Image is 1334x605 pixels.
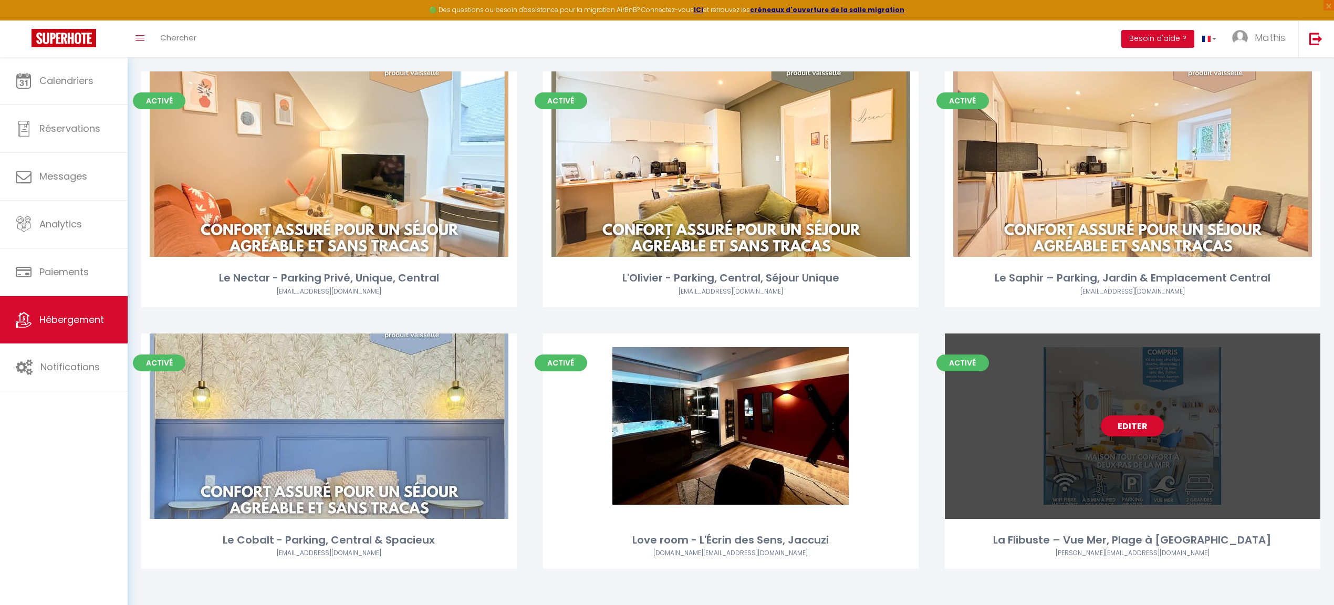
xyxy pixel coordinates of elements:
img: ... [1232,30,1248,46]
span: Activé [936,354,989,371]
div: Le Nectar - Parking Privé, Unique, Central [141,270,517,286]
a: Editer [1101,415,1164,436]
span: Chercher [160,32,196,43]
div: Airbnb [945,548,1320,558]
div: Le Cobalt - Parking, Central & Spacieux [141,532,517,548]
div: Airbnb [141,287,517,297]
div: L'Olivier - Parking, Central, Séjour Unique [543,270,919,286]
div: Le Saphir – Parking, Jardin & Emplacement Central [945,270,1320,286]
button: Besoin d'aide ? [1121,30,1194,48]
div: Airbnb [543,548,919,558]
span: Notifications [40,360,100,373]
span: Réservations [39,122,100,135]
div: Airbnb [141,548,517,558]
a: Chercher [152,20,204,57]
span: Activé [535,92,587,109]
span: Messages [39,170,87,183]
span: Mathis [1255,31,1285,44]
a: ICI [694,5,703,14]
button: Ouvrir le widget de chat LiveChat [8,4,40,36]
span: Activé [936,92,989,109]
a: ... Mathis [1224,20,1298,57]
div: Airbnb [945,287,1320,297]
div: Love room - L'Écrin des Sens, Jaccuzi [543,532,919,548]
img: logout [1309,32,1322,45]
span: Activé [133,354,185,371]
div: Airbnb [543,287,919,297]
span: Activé [535,354,587,371]
img: Super Booking [32,29,96,47]
span: Analytics [39,217,82,231]
div: La Flibuste – Vue Mer, Plage à [GEOGRAPHIC_DATA] [945,532,1320,548]
span: Hébergement [39,313,104,326]
a: créneaux d'ouverture de la salle migration [750,5,904,14]
span: Activé [133,92,185,109]
span: Paiements [39,265,89,278]
span: Calendriers [39,74,93,87]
